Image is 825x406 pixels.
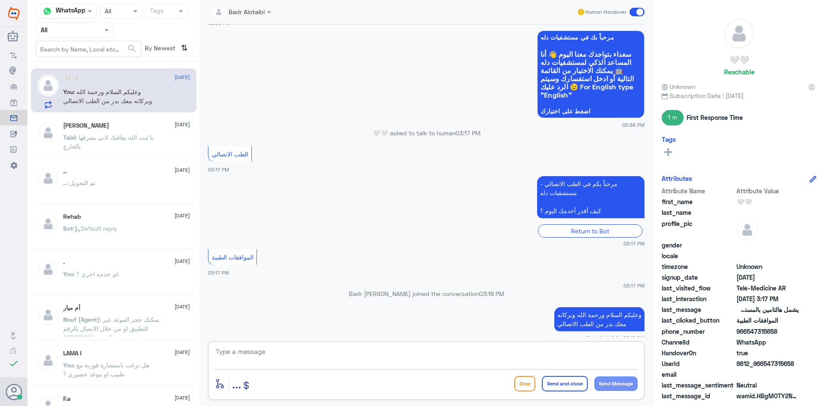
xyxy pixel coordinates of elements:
[662,197,735,206] span: first_name
[662,208,735,217] span: last_name
[594,376,638,391] button: Send Message
[537,176,645,218] p: 19/8/2025, 3:17 PM
[736,316,799,325] span: الموافقات الطبية
[736,251,799,260] span: null
[662,284,735,293] span: last_visited_flow
[587,334,645,342] span: Badr Alotaibi - 03:18 PM
[37,213,59,235] img: defaultAdmin.png
[736,284,799,293] span: Tele-Medicine AR
[662,391,735,400] span: last_message_id
[736,338,799,347] span: 2
[724,68,755,76] h6: Reachable
[662,359,735,368] span: UserId
[63,316,100,323] span: Nouf (Agent)
[63,225,73,232] span: Bot
[736,359,799,368] span: 9812_966547315658
[662,348,735,357] span: HandoverOn
[662,381,735,390] span: last_message_sentiment
[8,6,19,20] img: Widebot Logo
[662,262,735,271] span: timezone
[736,273,799,282] span: 2024-10-09T15:18:39.934Z
[736,370,799,379] span: null
[63,122,109,129] h5: Talal Alruwaished
[729,55,749,65] h5: 🤍🤍
[736,305,799,314] span: يشمل هالتامين بالمستشفى عندكم
[174,303,190,311] span: [DATE]
[181,41,188,55] i: ⇅
[232,375,241,391] span: ...
[736,262,799,271] span: Unknown
[73,225,117,232] span: : Default reply
[63,213,81,220] h5: Rehab
[63,134,76,141] span: Talal
[623,282,645,289] span: 03:17 PM
[37,122,59,143] img: defaultAdmin.png
[6,384,22,400] button: Avatar
[67,179,95,186] span: : تم التحويل
[736,381,799,390] span: 0
[37,350,59,371] img: defaultAdmin.png
[662,241,735,250] span: gender
[623,240,645,247] span: 03:17 PM
[736,197,799,206] span: 🤍🤍
[63,270,73,278] span: You
[724,19,754,48] img: defaultAdmin.png
[662,219,735,239] span: profile_pic
[174,212,190,220] span: [DATE]
[662,251,735,260] span: locale
[174,394,190,402] span: [DATE]
[63,75,78,82] h5: 🤍🤍
[585,8,626,16] span: Human Handover
[662,305,735,314] span: last_message
[63,316,159,341] span: : يمكنك حجز الموعد عبر التطبيق او من خلال الاتصال بالرقم الموحد 920012222
[662,82,695,91] span: Unknown
[174,121,190,128] span: [DATE]
[73,270,119,278] span: : اي خدمه اخرى ؟
[736,348,799,357] span: true
[736,241,799,250] span: null
[208,289,645,298] p: Badr [PERSON_NAME] joined the conversation
[455,129,480,137] span: 03:17 PM
[541,34,641,41] span: مرحباً بك في مستشفيات دله
[736,391,799,400] span: wamid.HBgMOTY2NTQ3MzE1NjU4FQIAEhggMjBEQTc2ODc3QTQ4OEQxRjQ5OTkzMjdCQ0JCMzEyN0MA
[554,307,645,331] p: 19/8/2025, 3:18 PM
[174,73,190,81] span: [DATE]
[662,273,735,282] span: signup_date
[63,350,82,357] h5: LAMA !
[208,167,229,172] span: 03:17 PM
[63,361,149,378] span: : هل ترغب باستشارة فورية مع طبيب او موعد حضوري ؟
[149,6,164,17] div: Tags
[63,88,73,95] span: You
[63,168,67,175] h5: ..
[538,224,642,238] div: Return to Bot
[687,113,743,122] span: First Response Time
[208,270,229,275] span: 03:17 PM
[63,304,80,311] h5: أم ميار
[662,186,735,195] span: Attribute Name
[174,348,190,356] span: [DATE]
[174,257,190,265] span: [DATE]
[662,91,816,100] span: Subscription Date : [DATE]
[141,41,177,58] span: By Newest
[736,219,758,241] img: defaultAdmin.png
[736,294,799,303] span: 2025-08-19T12:17:45.421Z
[662,338,735,347] span: ChannelId
[662,174,692,182] h6: Attributes
[63,179,67,186] span: ..
[127,42,137,56] button: search
[662,327,735,336] span: phone_number
[127,43,137,54] span: search
[208,128,645,137] p: 🤍🤍 asked to talk to human
[541,108,641,115] span: اضغط على اختيارك
[662,135,676,143] h6: Tags
[37,304,59,326] img: defaultAdmin.png
[542,376,588,391] button: Send and close
[174,166,190,174] span: [DATE]
[212,253,254,261] span: الموافقات الطبية
[662,110,684,125] span: 1 m
[63,361,73,369] span: You
[37,75,59,96] img: defaultAdmin.png
[232,374,241,393] button: ...
[63,259,65,266] h5: .
[479,290,504,297] span: 03:18 PM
